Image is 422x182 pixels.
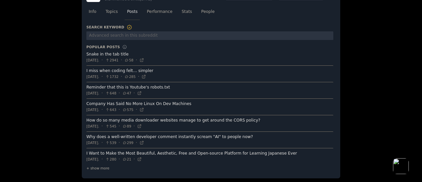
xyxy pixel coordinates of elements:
span: 575 [122,107,134,112]
span: · [102,91,103,96]
span: People [201,9,215,15]
a: Stats [179,7,194,20]
span: [DATE]. [86,140,99,145]
span: · [119,91,120,96]
span: 21 [122,157,131,162]
span: 285 [124,74,136,79]
span: · [121,57,122,63]
span: Info [89,9,96,15]
span: · [102,74,103,80]
span: 539 [105,140,116,145]
span: Posts [127,9,137,15]
span: + show more [86,166,109,170]
span: [DATE]. [86,74,99,79]
span: 299 [122,140,134,145]
span: · [138,74,139,80]
span: 58 [124,58,133,62]
a: Posts [125,7,140,20]
span: 89 [122,124,131,128]
span: 1732 [105,74,119,79]
span: · [102,107,103,113]
span: Performance [147,9,172,15]
span: 47 [122,91,131,95]
a: Topics [103,7,120,20]
span: [DATE]. [86,124,99,128]
span: [DATE]. [86,107,99,112]
span: · [136,107,137,113]
span: · [119,157,120,163]
span: · [102,157,103,163]
span: · [136,140,137,146]
span: · [134,91,135,96]
span: · [136,57,137,63]
span: · [119,140,120,146]
span: · [102,124,103,129]
span: · [134,157,135,163]
span: 2941 [105,58,119,62]
span: [DATE]. [86,58,99,62]
span: [DATE]. [86,91,99,95]
span: · [119,124,120,129]
a: Performance [144,7,175,20]
span: · [119,107,120,113]
span: 643 [105,107,116,112]
span: 545 [105,124,116,128]
a: Info [86,7,99,20]
span: · [102,140,103,146]
span: [DATE]. [86,157,99,162]
span: · [121,74,122,80]
span: · [102,57,103,63]
a: People [199,7,217,20]
span: · [134,124,135,129]
span: Topics [105,9,118,15]
span: 280 [105,157,116,162]
input: Advanced search in this subreddit [86,31,333,40]
span: Stats [182,9,192,15]
h3: Search Keyword [86,24,133,30]
span: 648 [105,91,116,95]
h3: Popular Posts [86,45,120,49]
